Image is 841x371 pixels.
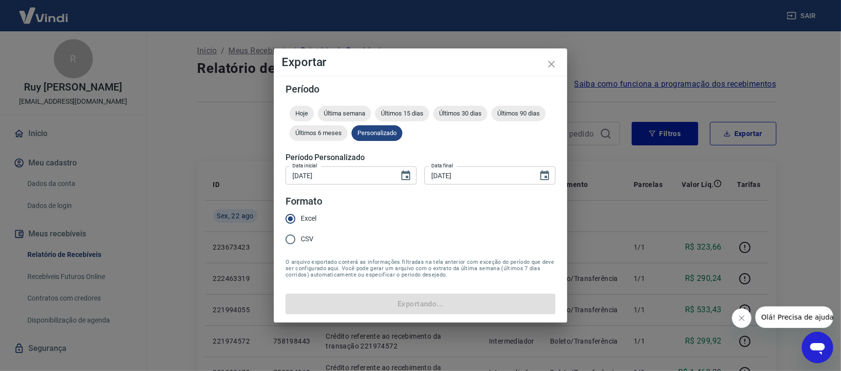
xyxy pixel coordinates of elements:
iframe: Fechar mensagem [732,308,752,328]
h5: Período [286,84,555,94]
h4: Exportar [282,56,559,68]
label: Data inicial [292,162,317,169]
div: Últimos 90 dias [491,106,546,121]
span: Personalizado [352,129,402,137]
label: Data final [431,162,453,169]
button: close [540,52,563,76]
button: Choose date, selected date is 22 de ago de 2025 [396,166,416,185]
div: Últimos 6 meses [289,125,348,141]
span: Últimos 30 dias [433,110,487,117]
div: Últimos 30 dias [433,106,487,121]
span: Olá! Precisa de ajuda? [6,7,82,15]
span: CSV [301,234,313,244]
input: DD/MM/YYYY [424,166,531,185]
button: Choose date, selected date is 22 de ago de 2025 [535,166,554,185]
input: DD/MM/YYYY [286,166,392,185]
span: Últimos 6 meses [289,129,348,137]
span: Últimos 90 dias [491,110,546,117]
iframe: Botão para abrir a janela de mensagens [802,332,833,363]
div: Hoje [289,106,314,121]
div: Última semana [318,106,371,121]
iframe: Mensagem da empresa [755,306,833,328]
span: O arquivo exportado conterá as informações filtradas na tela anterior com exceção do período que ... [286,259,555,278]
div: Personalizado [352,125,402,141]
span: Excel [301,213,316,224]
span: Últimos 15 dias [375,110,429,117]
div: Últimos 15 dias [375,106,429,121]
span: Hoje [289,110,314,117]
h5: Período Personalizado [286,153,555,162]
span: Última semana [318,110,371,117]
legend: Formato [286,194,322,209]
